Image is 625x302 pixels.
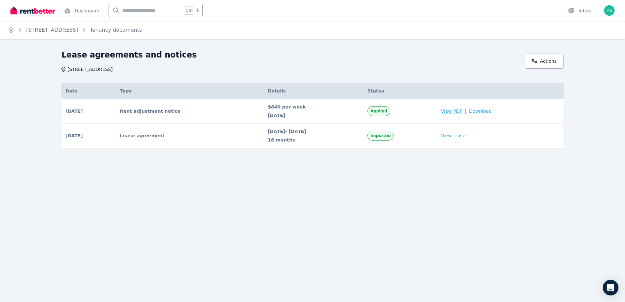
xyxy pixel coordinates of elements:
a: Tenancy documents [90,27,142,33]
span: [DATE] [268,112,360,119]
td: Lease agreement [116,124,264,148]
span: Download [469,108,492,114]
span: 18 months [268,137,360,143]
span: [STREET_ADDRESS] [67,66,113,73]
span: Applied [370,109,387,114]
span: $840 per week [268,104,360,110]
h1: Lease agreements and notices [61,50,197,60]
th: Details [264,83,363,99]
a: [STREET_ADDRESS] [26,27,78,33]
a: View lease [441,132,465,139]
div: Open Intercom Messenger [603,280,618,295]
span: Imported [370,133,391,138]
div: Inbox [568,8,591,14]
img: Asher Schlager [604,5,615,16]
th: Status [363,83,437,99]
span: Ctrl [184,6,194,15]
span: k [197,8,199,13]
a: Actions [525,54,564,69]
th: Type [116,83,264,99]
span: [DATE] [65,132,83,139]
span: [DATE] - [DATE] [268,128,360,135]
img: RentBetter [10,6,55,15]
td: Rent adjustment notice [116,99,264,124]
span: | [465,108,466,114]
span: [DATE] [65,108,83,114]
span: View PDF [441,108,462,114]
th: Date [61,83,116,99]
